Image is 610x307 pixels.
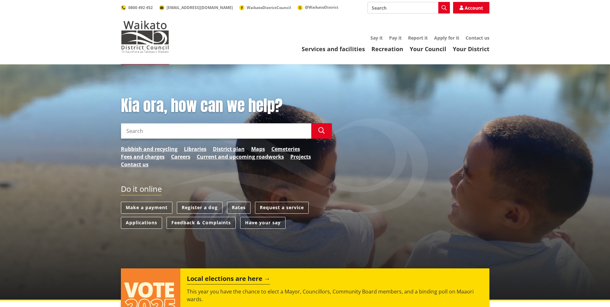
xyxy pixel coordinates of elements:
[305,5,338,10] span: @WaikatoDistrict
[247,5,291,10] span: WaikatoDistrictCouncil
[121,21,169,53] img: Waikato District Council - Te Kaunihera aa Takiwaa o Waikato
[434,35,459,41] a: Apply for it
[121,217,162,229] a: Applications
[121,123,311,139] input: Search input
[290,153,311,161] a: Projects
[297,5,338,10] a: @WaikatoDistrict
[121,97,332,115] h1: Kia ora, how can we help?
[408,35,428,41] a: Report it
[371,45,403,53] a: Recreation
[167,5,233,10] span: [EMAIL_ADDRESS][DOMAIN_NAME]
[466,35,489,41] a: Contact us
[368,2,450,14] input: Search input
[271,145,300,153] a: Cemeteries
[121,161,149,168] a: Contact us
[251,145,265,153] a: Maps
[121,145,178,153] a: Rubbish and recycling
[171,153,190,161] a: Careers
[227,202,250,214] a: Rates
[121,202,172,214] a: Make a payment
[184,145,206,153] a: Libraries
[239,5,291,10] a: WaikatoDistrictCouncil
[240,217,286,229] a: Have your say
[197,153,284,161] a: Current and upcoming roadworks
[128,5,153,10] span: 0800 492 452
[255,202,309,214] a: Request a service
[121,184,162,196] h2: Do it online
[302,45,365,53] a: Services and facilities
[159,5,233,10] a: [EMAIL_ADDRESS][DOMAIN_NAME]
[177,202,223,214] a: Register a dog
[410,45,446,53] a: Your Council
[167,217,236,229] a: Feedback & Complaints
[213,145,245,153] a: District plan
[187,288,483,303] p: This year you have the chance to elect a Mayor, Councillors, Community Board members, and a bindi...
[453,45,489,53] a: Your District
[370,35,383,41] a: Say it
[453,2,489,14] a: Account
[187,275,270,284] h2: Local elections are here
[121,153,165,161] a: Fees and charges
[389,35,402,41] a: Pay it
[121,5,153,10] a: 0800 492 452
